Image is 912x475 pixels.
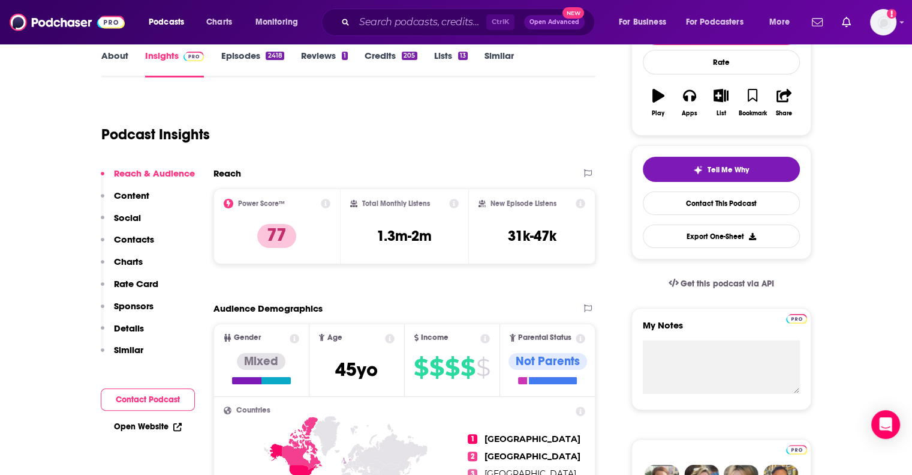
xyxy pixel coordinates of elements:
button: Contacts [101,234,154,256]
span: Logged in as mfurr [870,9,896,35]
img: Podchaser Pro [786,314,807,324]
button: open menu [761,13,805,32]
span: [GEOGRAPHIC_DATA] [484,434,580,444]
p: Social [114,212,141,223]
p: 77 [257,224,296,248]
button: Play [643,81,674,124]
a: Contact This Podcast [643,192,800,215]
h2: Audience Demographics [213,303,323,314]
span: Age [327,334,342,342]
a: Open Website [114,422,182,432]
button: Sponsors [101,300,153,322]
a: Similar [484,50,514,77]
div: Mixed [237,353,285,370]
span: Get this podcast via API [681,279,773,289]
button: open menu [610,13,681,32]
button: Bookmark [737,81,768,124]
h3: 31k-47k [508,227,556,245]
span: Countries [236,407,270,414]
span: 45 yo [335,358,378,381]
div: Play [652,110,664,117]
button: open menu [140,13,200,32]
p: Rate Card [114,278,158,289]
button: Similar [101,344,143,366]
h1: Podcast Insights [101,126,210,144]
div: Open Intercom Messenger [871,410,900,439]
div: Rate [643,50,800,74]
button: List [705,81,736,124]
button: Contact Podcast [101,389,195,411]
h2: New Episode Listens [490,199,556,208]
span: Monitoring [255,14,298,31]
div: Bookmark [738,110,766,117]
span: Open Advanced [529,19,579,25]
img: Podchaser - Follow, Share and Rate Podcasts [10,11,125,34]
button: Content [101,190,149,212]
button: open menu [247,13,314,32]
span: $ [476,358,490,377]
a: Lists13 [434,50,468,77]
h2: Power Score™ [238,199,285,208]
span: Income [421,334,449,342]
button: tell me why sparkleTell Me Why [643,157,800,182]
span: $ [460,358,475,377]
p: Details [114,322,144,334]
h3: 1.3m-2m [377,227,432,245]
a: Credits205 [365,50,417,77]
button: Export One-Sheet [643,225,800,248]
span: 1 [468,434,477,444]
input: Search podcasts, credits, & more... [354,13,486,32]
div: 1 [342,52,348,60]
h2: Total Monthly Listens [362,199,430,208]
button: Share [768,81,799,124]
span: 2 [468,452,477,461]
a: Reviews1 [301,50,348,77]
button: Charts [101,256,143,278]
button: open menu [678,13,761,32]
button: Open AdvancedNew [524,15,585,29]
img: tell me why sparkle [693,165,703,175]
span: For Podcasters [686,14,744,31]
span: Charts [206,14,232,31]
a: Get this podcast via API [659,269,784,298]
div: Search podcasts, credits, & more... [333,8,606,36]
div: Share [776,110,792,117]
button: Rate Card [101,278,158,300]
a: Pro website [786,312,807,324]
svg: Add a profile image [887,9,896,19]
p: Similar [114,344,143,355]
span: New [562,7,584,19]
p: Sponsors [114,300,153,312]
a: Show notifications dropdown [807,12,827,32]
span: Tell Me Why [708,165,749,175]
button: Reach & Audience [101,168,195,190]
p: Content [114,190,149,201]
span: $ [445,358,459,377]
span: More [769,14,790,31]
p: Charts [114,256,143,267]
span: [GEOGRAPHIC_DATA] [484,451,580,462]
button: Details [101,322,144,345]
img: Podchaser Pro [786,445,807,455]
p: Contacts [114,234,154,245]
div: 205 [402,52,417,60]
a: InsightsPodchaser Pro [145,50,204,77]
div: Apps [682,110,697,117]
img: Podchaser Pro [183,52,204,61]
p: Reach & Audience [114,168,195,179]
a: Episodes2418 [221,50,284,77]
span: $ [414,358,428,377]
span: Podcasts [149,14,184,31]
span: For Business [619,14,666,31]
span: Ctrl K [486,14,514,30]
div: 2418 [266,52,284,60]
a: Charts [198,13,239,32]
div: List [717,110,726,117]
span: Gender [234,334,261,342]
div: 13 [458,52,468,60]
div: Not Parents [508,353,587,370]
button: Show profile menu [870,9,896,35]
span: Parental Status [518,334,571,342]
label: My Notes [643,319,800,340]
